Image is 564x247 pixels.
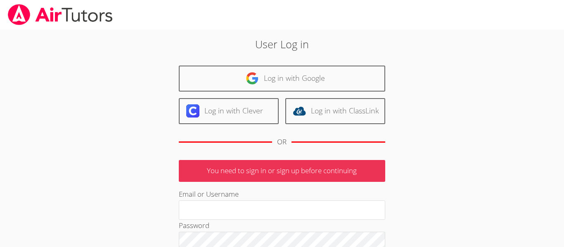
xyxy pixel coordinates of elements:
div: OR [277,136,287,148]
label: Email or Username [179,189,239,199]
img: google-logo-50288ca7cdecda66e5e0955fdab243c47b7ad437acaf1139b6f446037453330a.svg [246,72,259,85]
img: classlink-logo-d6bb404cc1216ec64c9a2012d9dc4662098be43eaf13dc465df04b49fa7ab582.svg [293,104,306,118]
a: Log in with Clever [179,98,279,124]
a: Log in with ClassLink [285,98,385,124]
h2: User Log in [130,36,434,52]
a: Log in with Google [179,66,385,92]
img: clever-logo-6eab21bc6e7a338710f1a6ff85c0baf02591cd810cc4098c63d3a4b26e2feb20.svg [186,104,199,118]
label: Password [179,221,209,230]
img: airtutors_banner-c4298cdbf04f3fff15de1276eac7730deb9818008684d7c2e4769d2f7ddbe033.png [7,4,114,25]
p: You need to sign in or sign up before continuing [179,160,385,182]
